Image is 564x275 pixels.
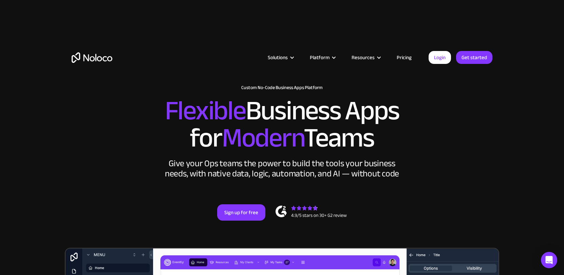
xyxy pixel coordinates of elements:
div: Resources [343,53,388,62]
div: Solutions [268,53,288,62]
div: Solutions [259,53,301,62]
div: Platform [310,53,330,62]
div: Resources [352,53,375,62]
div: Give your Ops teams the power to build the tools your business needs, with native data, logic, au... [163,158,401,179]
a: Login [429,51,451,64]
a: Get started [456,51,492,64]
h2: Business Apps for Teams [72,97,492,152]
a: home [72,52,112,63]
a: Sign up for free [217,204,265,221]
span: Flexible [165,85,246,136]
a: Pricing [388,53,420,62]
span: Modern [222,113,304,163]
div: Platform [301,53,343,62]
div: Open Intercom Messenger [541,252,557,268]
